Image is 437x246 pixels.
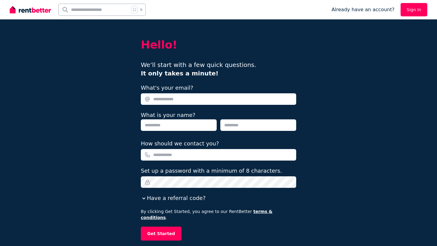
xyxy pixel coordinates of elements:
label: How should we contact you? [141,139,219,148]
b: It only takes a minute! [141,70,218,77]
span: We’ll start with a few quick questions. [141,61,256,77]
span: Already have an account? [331,6,395,13]
label: Set up a password with a minimum of 8 characters. [141,167,282,175]
img: RentBetter [10,5,51,14]
label: What's your email? [141,84,193,92]
a: Sign In [401,3,427,16]
button: Get Started [141,227,181,241]
h2: Hello! [141,39,296,51]
label: What is your name? [141,112,195,118]
span: k [140,7,142,12]
button: Have a referral code? [141,194,205,202]
p: By clicking Get Started, you agree to our RentBetter . [141,208,296,221]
